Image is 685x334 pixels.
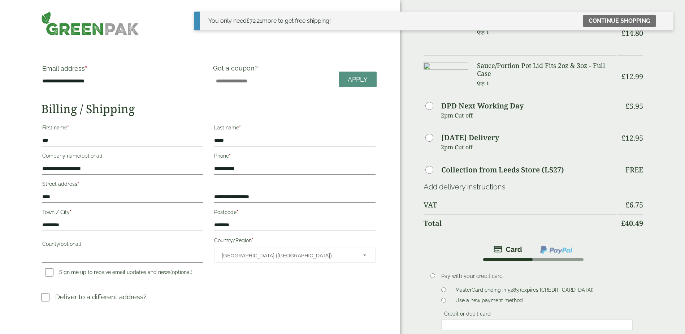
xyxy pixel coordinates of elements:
label: Sign me up to receive email updates and news [42,269,195,277]
a: Apply [339,72,377,87]
label: Phone [214,151,375,163]
span: £ [621,218,625,228]
bdi: 5.95 [625,101,643,111]
label: Company name [42,151,203,163]
img: ppcp-gateway.png [539,245,573,254]
bdi: 12.95 [621,133,643,143]
abbr: required [70,209,71,215]
label: Country/Region [214,235,375,248]
label: County [42,239,203,251]
div: You only need more to get free shipping! [208,17,331,25]
p: Deliver to a different address? [55,292,147,302]
abbr: required [229,153,231,159]
label: First name [42,123,203,135]
h2: Billing / Shipping [41,102,377,116]
small: Qty: 1 [477,80,489,86]
abbr: required [85,65,87,72]
label: Use a new payment method [452,297,526,305]
label: Last name [214,123,375,135]
th: Total [424,214,616,232]
abbr: required [77,181,79,187]
span: £ [621,133,625,143]
span: £ [625,101,629,111]
label: Street address [42,179,203,191]
input: Sign me up to receive email updates and news(optional) [45,268,53,277]
span: (optional) [80,153,102,159]
a: Add delivery instructions [424,183,506,191]
bdi: 40.49 [621,218,643,228]
h3: Sauce/Portion Pot Lid Fits 2oz & 3oz - Full Case [477,62,616,77]
label: Collection from Leeds Store (LS27) [441,166,564,174]
th: VAT [424,196,616,214]
iframe: Secure payment input frame [443,322,630,328]
label: DPD Next Working Day [441,102,524,110]
p: 2pm Cut off [441,110,616,121]
label: Town / City [42,207,203,219]
abbr: required [252,237,253,243]
span: £ [247,17,250,24]
p: 2pm Cut off [441,142,616,153]
span: Country/Region [214,248,375,263]
img: stripe.png [494,245,522,254]
span: United Kingdom (UK) [222,248,353,263]
p: Pay with your credit card. [441,272,633,280]
label: Credit or debit card [441,311,494,319]
abbr: required [239,125,241,130]
a: Continue shopping [583,15,656,27]
span: £ [625,200,629,210]
bdi: 6.75 [625,200,643,210]
label: Postcode [214,207,375,219]
span: (optional) [170,269,192,275]
label: Email address [42,65,203,76]
abbr: required [237,209,238,215]
label: MasterCard ending in 5283 (expires [CREDIT_CARD_DATA]) [452,287,597,295]
p: Free [625,166,643,174]
span: £ [621,72,625,81]
bdi: 12.99 [621,72,643,81]
label: [DATE] Delivery [441,134,499,141]
span: 72.21 [247,17,262,24]
label: Got a coupon? [213,64,261,76]
img: GreenPak Supplies [41,12,139,35]
abbr: required [67,125,69,130]
span: Apply [348,76,368,83]
span: (optional) [59,241,81,247]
